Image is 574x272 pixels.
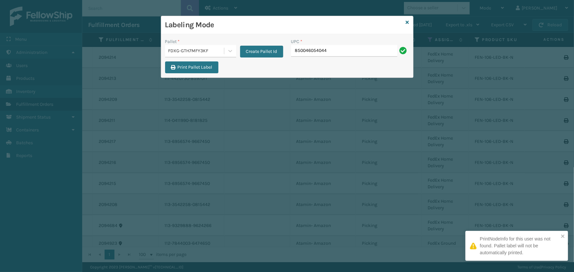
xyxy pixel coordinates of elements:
button: Create Pallet Id [240,46,283,57]
button: Print Pallet Label [165,61,218,73]
div: FDXG-GTH7MFY3KF [168,48,225,55]
label: Pallet [165,38,180,45]
h3: Labeling Mode [165,20,403,30]
div: PrintNodeInfo for this user was not found. Pallet label will not be automatically printed. [480,236,559,256]
button: close [561,234,565,240]
label: UPC [291,38,303,45]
